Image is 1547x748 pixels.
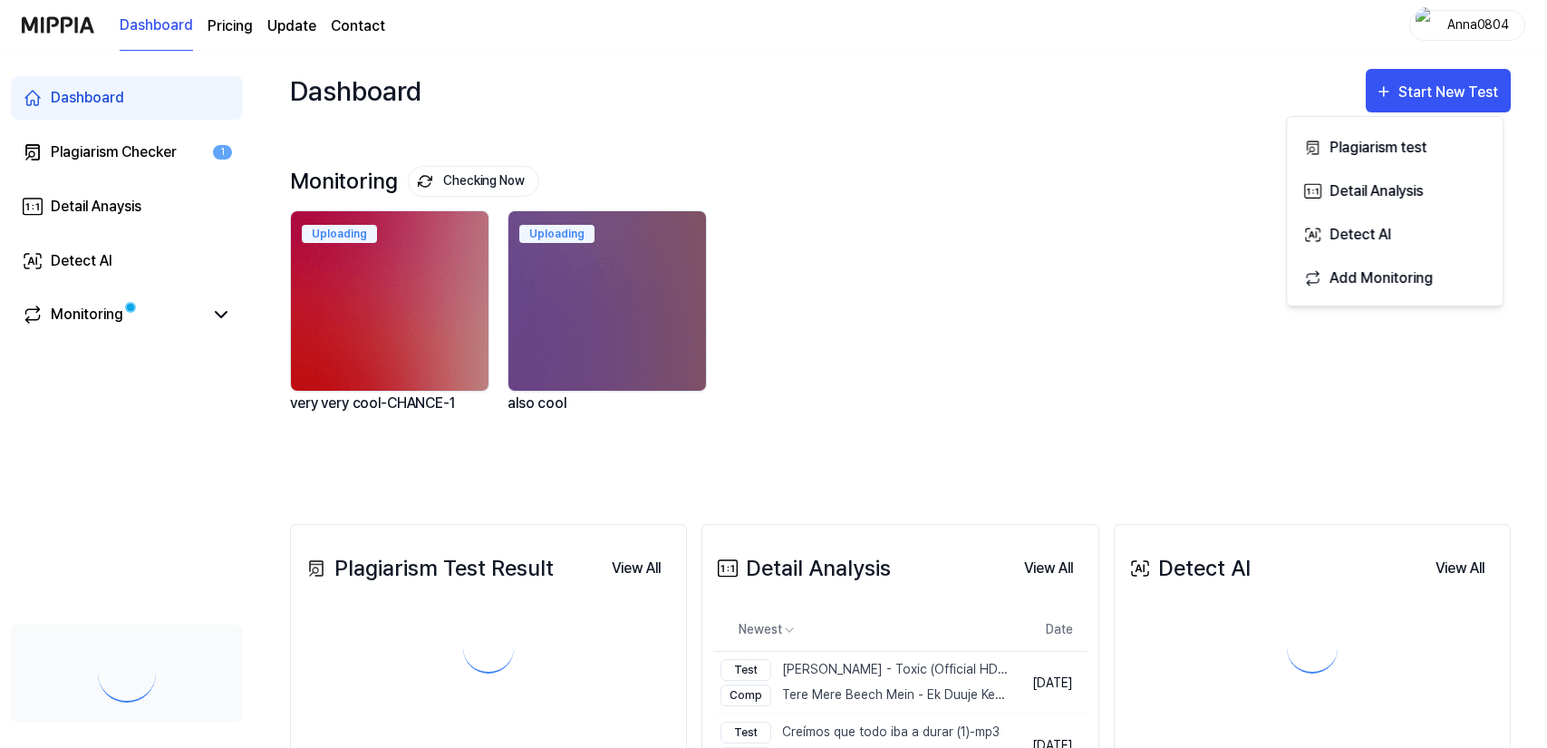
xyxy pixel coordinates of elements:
[51,250,112,272] div: Detect AI
[1443,15,1513,34] div: Anna0804
[1421,550,1499,587] button: View All
[1329,267,1487,290] div: Add Monitoring
[508,392,711,438] div: also cool
[1416,7,1437,44] img: profile
[1329,223,1487,247] div: Detect AI
[1010,550,1088,587] button: View All
[290,392,493,438] div: very very cool-CHANCE-1
[1012,608,1087,652] th: Date
[720,685,771,706] div: Comp
[1421,549,1499,587] a: View All
[1294,124,1495,168] button: Plagiarism test
[51,196,141,218] div: Detail Anaysis
[713,552,891,585] div: Detail Analysis
[302,225,377,243] div: Uploading
[213,145,232,160] div: 1
[720,685,1009,706] div: Tere Mere Beech Mein - Ek Duuje Ke Liye - Kamal Ha
[267,15,316,37] a: Update
[291,211,488,391] img: backgroundIamge
[208,15,253,37] button: Pricing
[11,185,243,228] a: Detail Anaysis
[290,166,539,197] div: Monitoring
[597,550,675,587] button: View All
[302,552,554,585] div: Plagiarism Test Result
[1366,69,1511,112] button: Start New Test
[1398,81,1502,104] div: Start New Test
[120,1,193,51] a: Dashboard
[519,225,595,243] div: Uploading
[1294,211,1495,255] button: Detect AI
[418,174,432,189] img: monitoring Icon
[1294,168,1495,211] button: Detail Analysis
[720,722,771,743] div: Test
[51,87,124,109] div: Dashboard
[720,722,1000,743] div: Creímos que todo iba a durar (1)-mp3
[720,659,771,681] div: Test
[508,211,706,391] img: backgroundIamge
[1329,136,1487,160] div: Plagiarism test
[51,304,123,325] div: Monitoring
[290,69,421,112] div: Dashboard
[1329,180,1487,203] div: Detail Analysis
[11,76,243,120] a: Dashboard
[51,141,177,163] div: Plagiarism Checker
[331,15,385,37] a: Contact
[713,652,1012,714] a: Test[PERSON_NAME] - Toxic (Official HD Video)CompTere Mere Beech Mein - Ek Duuje Ke Liye - Kamal Ha
[1012,652,1087,714] td: [DATE]
[408,166,539,197] button: Checking Now
[11,239,243,283] a: Detect AI
[11,131,243,174] a: Plagiarism Checker1
[1409,10,1525,41] button: profileAnna0804
[1010,549,1088,587] a: View All
[597,549,675,587] a: View All
[720,659,1009,681] div: [PERSON_NAME] - Toxic (Official HD Video)
[1294,255,1495,298] button: Add Monitoring
[1126,552,1251,585] div: Detect AI
[22,304,203,325] a: Monitoring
